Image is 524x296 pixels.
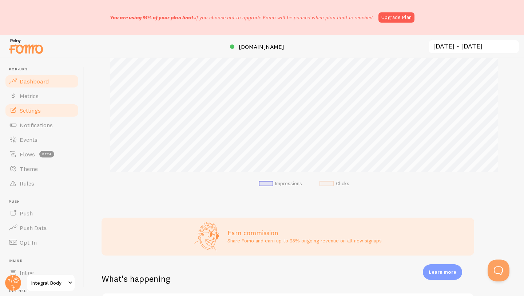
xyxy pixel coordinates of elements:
[20,78,49,85] span: Dashboard
[8,37,44,55] img: fomo-relay-logo-orange.svg
[9,67,79,72] span: Pop-ups
[423,264,462,280] div: Learn more
[20,180,34,187] span: Rules
[4,235,79,250] a: Opt-In
[20,151,35,158] span: Flows
[259,180,302,187] li: Impressions
[110,14,374,21] p: If you choose not to upgrade Fomo will be paused when plan limit is reached.
[110,14,195,21] span: You are using 91% of your plan limit.
[4,176,79,191] a: Rules
[227,237,382,244] p: Share Fomo and earn up to 25% ongoing revenue on all new signups
[4,118,79,132] a: Notifications
[20,92,39,100] span: Metrics
[20,121,53,129] span: Notifications
[26,274,75,292] a: Integral Body
[20,136,37,143] span: Events
[319,180,349,187] li: Clicks
[4,206,79,221] a: Push
[4,161,79,176] a: Theme
[20,165,38,172] span: Theme
[4,74,79,89] a: Dashboard
[20,239,37,246] span: Opt-In
[31,279,66,287] span: Integral Body
[102,273,170,284] h2: What's happening
[20,269,34,276] span: Inline
[4,265,79,280] a: Inline
[488,260,509,281] iframe: Help Scout Beacon - Open
[20,224,47,231] span: Push Data
[20,107,41,114] span: Settings
[4,103,79,118] a: Settings
[20,210,33,217] span: Push
[4,89,79,103] a: Metrics
[9,199,79,204] span: Push
[39,151,54,157] span: beta
[227,229,382,237] h3: Earn commission
[429,269,456,276] p: Learn more
[4,147,79,161] a: Flows beta
[378,12,414,23] a: Upgrade Plan
[9,258,79,263] span: Inline
[4,221,79,235] a: Push Data
[4,132,79,147] a: Events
